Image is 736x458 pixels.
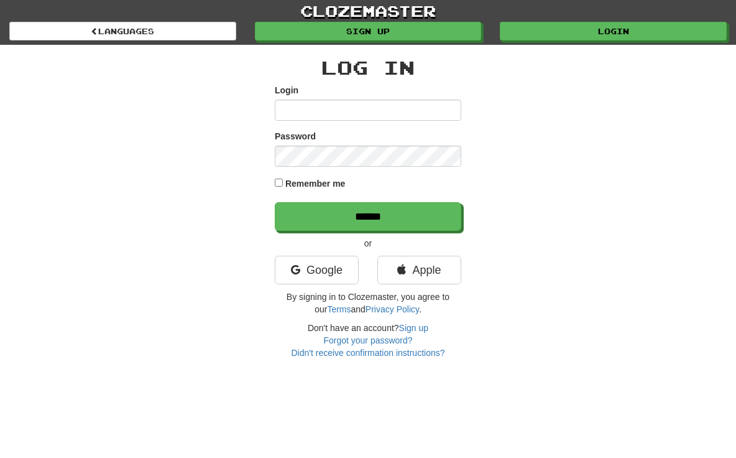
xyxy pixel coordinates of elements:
[275,322,461,359] div: Don't have an account?
[285,177,346,190] label: Remember me
[275,291,461,315] p: By signing in to Clozemaster, you agree to our and .
[327,304,351,314] a: Terms
[377,256,461,284] a: Apple
[366,304,419,314] a: Privacy Policy
[291,348,444,358] a: Didn't receive confirmation instructions?
[500,22,727,40] a: Login
[399,323,428,333] a: Sign up
[275,84,298,96] label: Login
[323,335,412,345] a: Forgot your password?
[9,22,236,40] a: Languages
[255,22,482,40] a: Sign up
[275,256,359,284] a: Google
[275,57,461,78] h2: Log In
[275,237,461,250] p: or
[275,130,316,143] label: Password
